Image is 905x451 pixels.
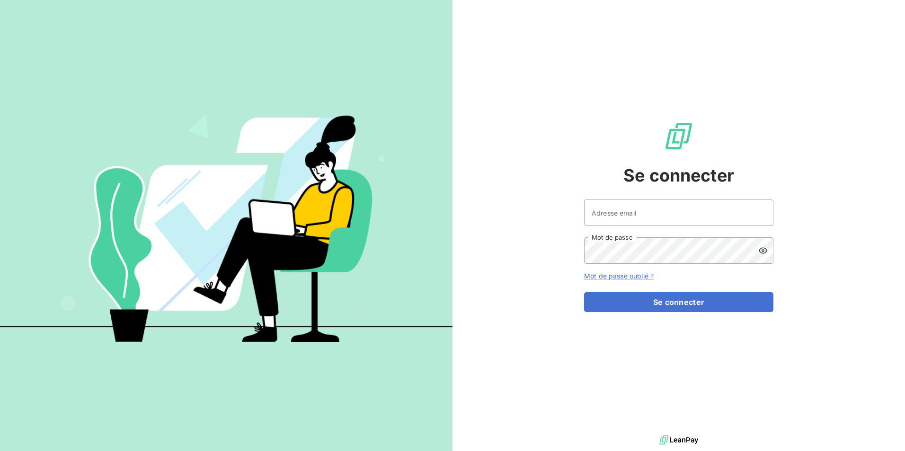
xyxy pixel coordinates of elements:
[584,272,654,280] a: Mot de passe oublié ?
[664,121,694,151] img: Logo LeanPay
[623,163,734,188] span: Se connecter
[584,199,773,226] input: placeholder
[659,433,698,447] img: logo
[584,292,773,312] button: Se connecter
